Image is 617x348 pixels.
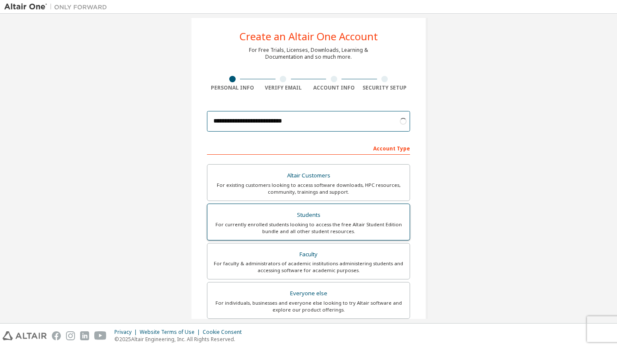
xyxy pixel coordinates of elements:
[207,84,258,91] div: Personal Info
[213,249,404,261] div: Faculty
[258,84,309,91] div: Verify Email
[213,221,404,235] div: For currently enrolled students looking to access the free Altair Student Edition bundle and all ...
[114,336,247,343] p: © 2025 Altair Engineering, Inc. All Rights Reserved.
[140,329,203,336] div: Website Terms of Use
[207,141,410,155] div: Account Type
[213,182,404,195] div: For existing customers looking to access software downloads, HPC resources, community, trainings ...
[213,260,404,274] div: For faculty & administrators of academic institutions administering students and accessing softwa...
[213,300,404,313] div: For individuals, businesses and everyone else looking to try Altair software and explore our prod...
[94,331,107,340] img: youtube.svg
[308,84,359,91] div: Account Info
[203,329,247,336] div: Cookie Consent
[3,331,47,340] img: altair_logo.svg
[359,84,410,91] div: Security Setup
[213,209,404,221] div: Students
[52,331,61,340] img: facebook.svg
[213,288,404,300] div: Everyone else
[240,31,378,42] div: Create an Altair One Account
[114,329,140,336] div: Privacy
[249,47,368,60] div: For Free Trials, Licenses, Downloads, Learning & Documentation and so much more.
[66,331,75,340] img: instagram.svg
[213,170,404,182] div: Altair Customers
[4,3,111,11] img: Altair One
[80,331,89,340] img: linkedin.svg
